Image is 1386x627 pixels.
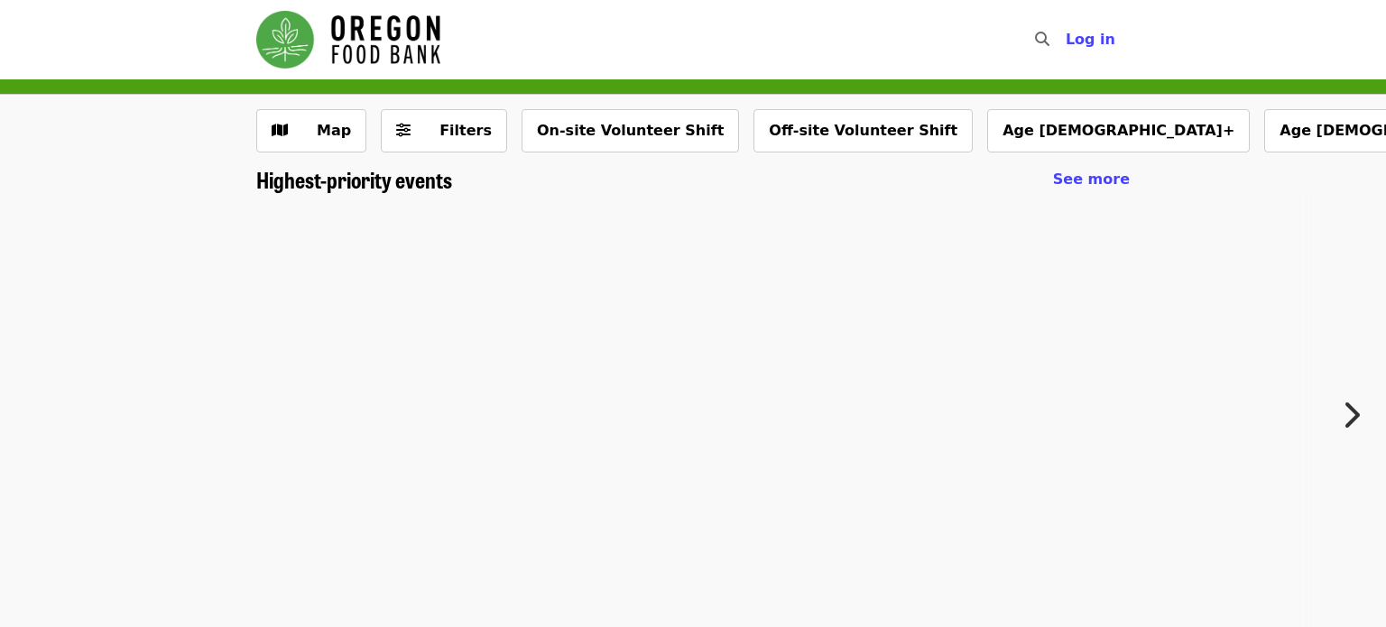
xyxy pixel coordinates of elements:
[381,109,507,152] button: Filters (0 selected)
[1066,31,1115,48] span: Log in
[317,122,351,139] span: Map
[522,109,739,152] button: On-site Volunteer Shift
[1060,18,1075,61] input: Search
[987,109,1250,152] button: Age [DEMOGRAPHIC_DATA]+
[256,167,452,193] a: Highest-priority events
[242,167,1144,193] div: Highest-priority events
[1342,398,1360,432] i: chevron-right icon
[396,122,411,139] i: sliders-h icon
[1053,171,1130,188] span: See more
[256,11,440,69] img: Oregon Food Bank - Home
[256,163,452,195] span: Highest-priority events
[753,109,973,152] button: Off-site Volunteer Shift
[1035,31,1049,48] i: search icon
[256,109,366,152] button: Show map view
[272,122,288,139] i: map icon
[1053,169,1130,190] a: See more
[439,122,492,139] span: Filters
[1326,390,1386,440] button: Next item
[1051,22,1130,58] button: Log in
